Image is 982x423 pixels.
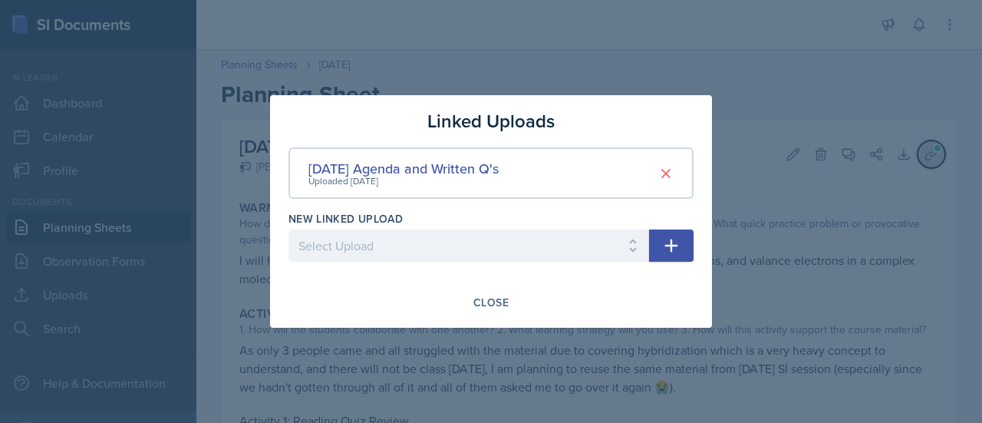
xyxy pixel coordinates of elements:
[308,174,499,188] div: Uploaded [DATE]
[427,107,555,135] h3: Linked Uploads
[473,296,509,309] div: Close
[463,289,519,316] button: Close
[288,211,403,226] label: New Linked Upload
[308,158,499,179] div: [DATE] Agenda and Written Q's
